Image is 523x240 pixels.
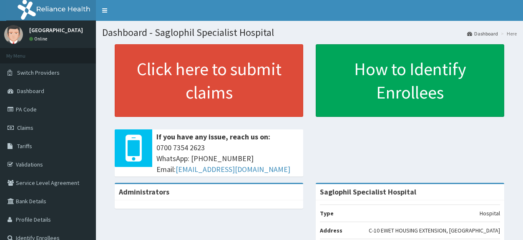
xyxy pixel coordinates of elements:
[480,209,500,217] p: Hospital
[17,124,33,131] span: Claims
[119,187,169,197] b: Administrators
[320,187,416,197] strong: Saglophil Specialist Hospital
[29,27,83,33] p: [GEOGRAPHIC_DATA]
[316,44,504,117] a: How to Identify Enrollees
[17,69,60,76] span: Switch Providers
[369,226,500,235] p: C-10 EWET HOUSING EXTENSION, [GEOGRAPHIC_DATA]
[102,27,517,38] h1: Dashboard - Saglophil Specialist Hospital
[4,25,23,44] img: User Image
[176,164,290,174] a: [EMAIL_ADDRESS][DOMAIN_NAME]
[320,227,342,234] b: Address
[467,30,498,37] a: Dashboard
[499,30,517,37] li: Here
[156,142,299,174] span: 0700 7354 2623 WhatsApp: [PHONE_NUMBER] Email:
[320,210,334,217] b: Type
[17,142,32,150] span: Tariffs
[29,36,49,42] a: Online
[17,87,44,95] span: Dashboard
[115,44,303,117] a: Click here to submit claims
[156,132,270,141] b: If you have any issue, reach us on:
